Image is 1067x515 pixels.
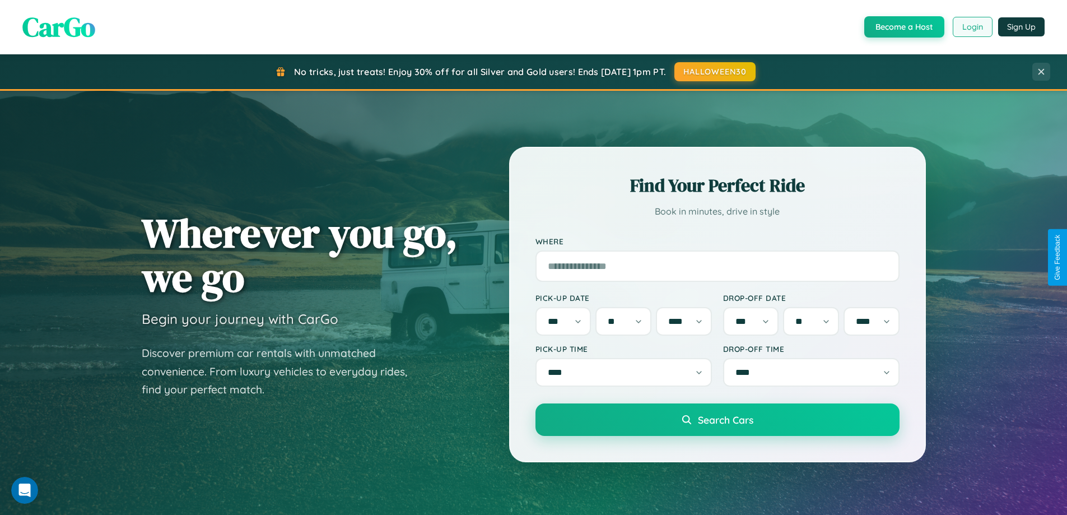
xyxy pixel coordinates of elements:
[723,293,900,303] label: Drop-off Date
[535,293,712,303] label: Pick-up Date
[142,344,422,399] p: Discover premium car rentals with unmatched convenience. From luxury vehicles to everyday rides, ...
[535,203,900,220] p: Book in minutes, drive in style
[1054,235,1061,280] div: Give Feedback
[998,17,1045,36] button: Sign Up
[11,477,38,504] iframe: Intercom live chat
[142,310,338,327] h3: Begin your journey with CarGo
[535,236,900,246] label: Where
[294,66,666,77] span: No tricks, just treats! Enjoy 30% off for all Silver and Gold users! Ends [DATE] 1pm PT.
[674,62,756,81] button: HALLOWEEN30
[535,403,900,436] button: Search Cars
[142,211,458,299] h1: Wherever you go, we go
[535,344,712,354] label: Pick-up Time
[723,344,900,354] label: Drop-off Time
[953,17,993,37] button: Login
[22,8,95,45] span: CarGo
[535,173,900,198] h2: Find Your Perfect Ride
[864,16,944,38] button: Become a Host
[698,414,753,426] span: Search Cars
